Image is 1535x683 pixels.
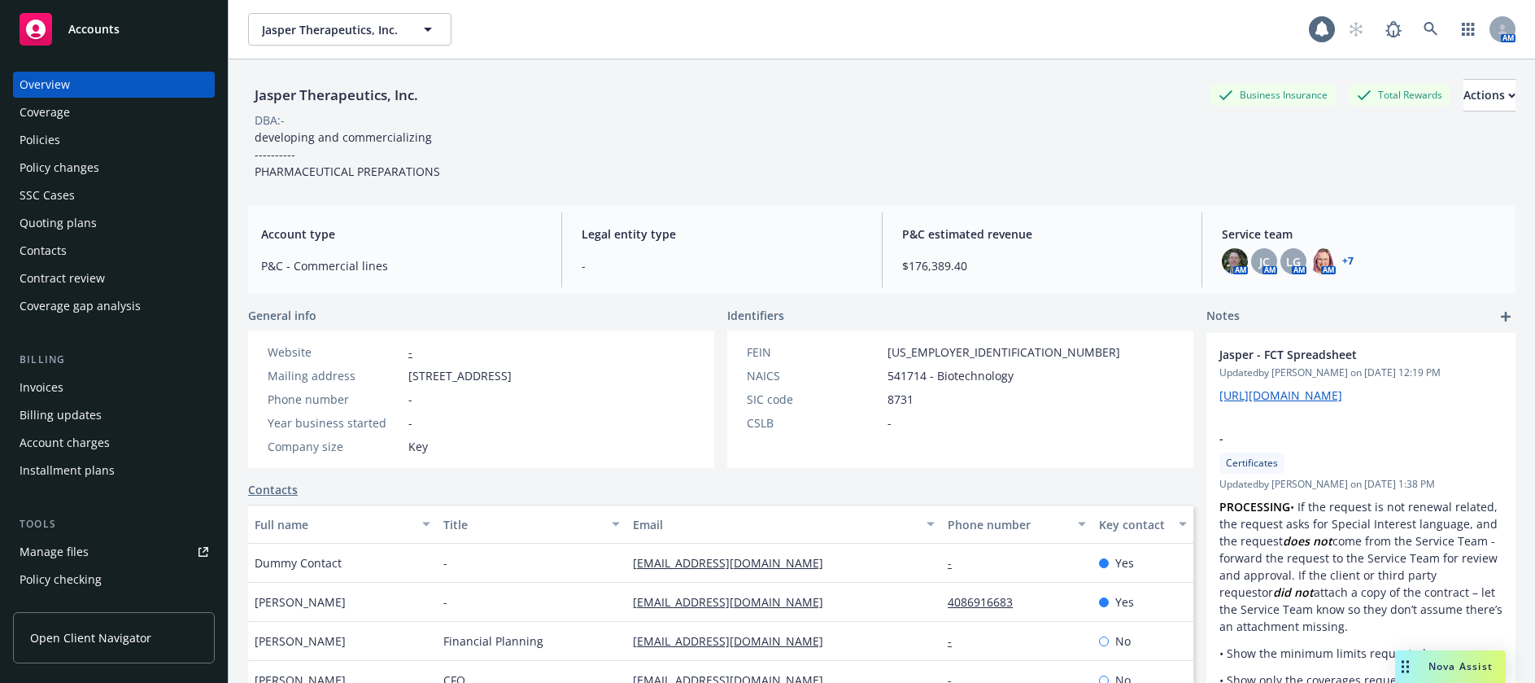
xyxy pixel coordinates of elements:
a: Policy changes [13,155,215,181]
a: - [948,555,965,571]
span: Yes [1115,554,1134,571]
a: Overview [13,72,215,98]
a: SSC Cases [13,182,215,208]
button: Jasper Therapeutics, Inc. [248,13,451,46]
span: LG [1286,253,1301,270]
div: Business Insurance [1210,85,1336,105]
span: P&C - Commercial lines [261,257,542,274]
span: Account type [261,225,542,243]
span: 8731 [887,391,914,408]
div: Invoices [20,374,63,401]
a: Contacts [13,238,215,264]
span: [STREET_ADDRESS] [408,367,512,384]
div: Company size [268,438,402,455]
a: Installment plans [13,458,215,484]
div: Policy changes [20,155,99,181]
span: Jasper - FCT Spreadsheet [1219,346,1460,363]
span: developing and commercializing ---------- PHARMACEUTICAL PREPARATIONS [255,129,440,179]
div: Installment plans [20,458,115,484]
div: Full name [255,516,412,533]
span: Identifiers [727,307,784,324]
a: Manage files [13,539,215,565]
a: Policies [13,127,215,153]
div: Account charges [20,430,110,456]
a: [EMAIL_ADDRESS][DOMAIN_NAME] [633,594,836,610]
span: P&C estimated revenue [902,225,1183,243]
a: +7 [1342,256,1354,266]
a: Report a Bug [1377,13,1410,46]
span: - [582,257,862,274]
a: Contacts [248,481,298,498]
span: Updated by [PERSON_NAME] on [DATE] 12:19 PM [1219,366,1502,380]
a: Contract review [13,265,215,291]
div: CSLB [747,414,881,431]
em: did not [1273,584,1314,600]
span: - [1219,430,1460,447]
div: Year business started [268,414,402,431]
span: Updated by [PERSON_NAME] on [DATE] 1:38 PM [1219,477,1502,492]
div: Total Rewards [1349,85,1450,105]
button: Title [437,505,626,544]
a: Coverage gap analysis [13,293,215,319]
div: Key contact [1099,516,1169,533]
button: Nova Assist [1395,650,1506,683]
em: does not [1283,533,1332,549]
span: Dummy Contact [255,554,342,571]
div: DBA: - [255,112,285,129]
a: [URL][DOMAIN_NAME] [1219,387,1342,403]
div: SSC Cases [20,182,75,208]
span: Jasper Therapeutics, Inc. [262,21,403,38]
strong: PROCESSING [1219,499,1290,514]
div: Website [268,344,402,361]
a: [EMAIL_ADDRESS][DOMAIN_NAME] [633,633,836,649]
button: Actions [1463,79,1515,112]
a: Quoting plans [13,210,215,236]
a: Invoices [13,374,215,401]
div: Coverage gap analysis [20,293,141,319]
a: Start snowing [1340,13,1372,46]
div: Title [443,516,601,533]
span: - [408,414,412,431]
div: Mailing address [268,367,402,384]
span: $176,389.40 [902,257,1183,274]
a: Billing updates [13,402,215,428]
button: Key contact [1092,505,1193,544]
span: 541714 - Biotechnology [887,367,1014,384]
div: FEIN [747,344,881,361]
span: JC [1259,253,1270,270]
span: Certificates [1226,456,1278,471]
span: Legal entity type [582,225,862,243]
a: Search [1415,13,1447,46]
a: Coverage [13,99,215,125]
a: Policy checking [13,567,215,593]
button: Full name [248,505,437,544]
a: [EMAIL_ADDRESS][DOMAIN_NAME] [633,555,836,571]
span: - [443,593,447,611]
div: Overview [20,72,70,98]
div: Jasper - FCT SpreadsheetUpdatedby [PERSON_NAME] on [DATE] 12:19 PM[URL][DOMAIN_NAME] [1206,333,1515,417]
span: General info [248,307,316,324]
p: • If the request is not renewal related, the request asks for Special Interest language, and the ... [1219,498,1502,635]
div: Jasper Therapeutics, Inc. [248,85,425,106]
img: photo [1222,248,1248,274]
span: Key [408,438,428,455]
span: [PERSON_NAME] [255,593,346,611]
p: • Show the minimum limits requested [1219,645,1502,662]
span: Accounts [68,23,120,36]
div: NAICS [747,367,881,384]
a: Accounts [13,7,215,52]
div: Phone number [268,391,402,408]
div: Actions [1463,80,1515,111]
span: No [1115,633,1131,650]
div: Quoting plans [20,210,97,236]
div: Manage files [20,539,89,565]
a: Switch app [1452,13,1485,46]
div: Tools [13,516,215,532]
div: Phone number [948,516,1068,533]
button: Phone number [941,505,1092,544]
span: Notes [1206,307,1240,326]
a: Manage exposures [13,594,215,620]
span: Open Client Navigator [30,629,151,646]
a: add [1496,307,1515,326]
